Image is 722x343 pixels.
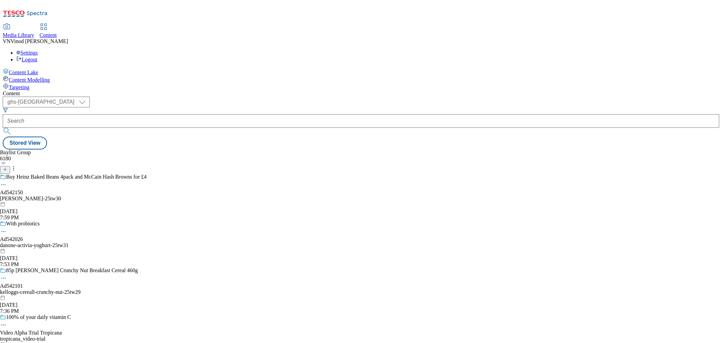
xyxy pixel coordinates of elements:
a: Content [40,24,57,38]
div: 100% of your daily vitamin C [6,314,71,320]
button: Stored View [3,137,47,149]
span: Content Lake [9,69,38,75]
svg: Search Filters [3,107,8,113]
span: Vinod [PERSON_NAME] [10,38,68,44]
input: Search [3,114,719,128]
a: Content Lake [3,68,719,76]
a: Settings [16,50,38,56]
span: Media Library [3,32,34,38]
span: VN [3,38,10,44]
div: With probiotics [6,221,40,227]
div: Content [3,90,719,97]
a: Targeting [3,83,719,90]
a: Logout [16,57,37,62]
a: Media Library [3,24,34,38]
a: Content Modelling [3,76,719,83]
div: Buy Heinz Baked Beans 4pack and McCain Hash Browns for £4 [6,174,147,180]
div: 85p [PERSON_NAME] Crunchy Nut Breakfast Cereal 460g [6,267,138,274]
span: Content Modelling [9,77,50,83]
span: Content [40,32,57,38]
span: Targeting [9,84,29,90]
